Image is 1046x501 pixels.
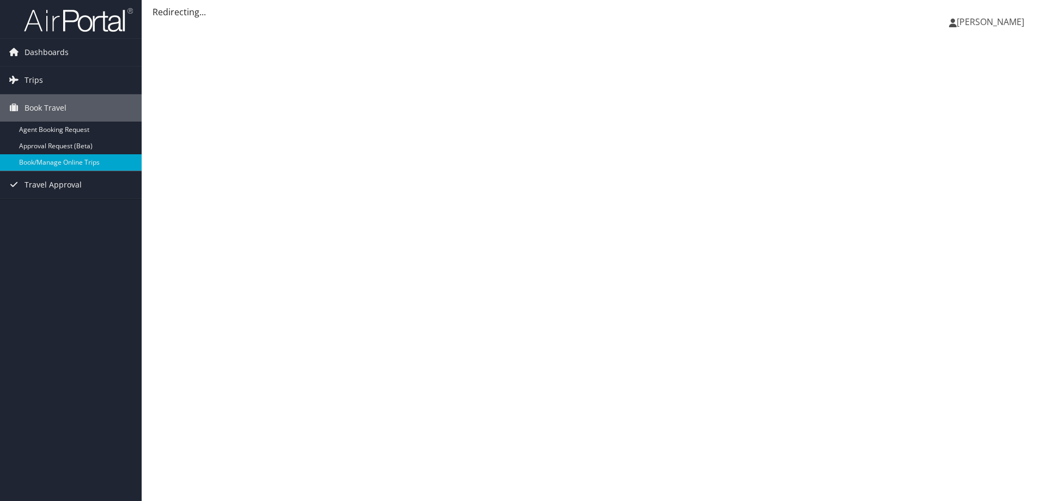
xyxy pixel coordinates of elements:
[25,39,69,66] span: Dashboards
[25,67,43,94] span: Trips
[949,5,1035,38] a: [PERSON_NAME]
[957,16,1024,28] span: [PERSON_NAME]
[24,7,133,33] img: airportal-logo.png
[153,5,1035,19] div: Redirecting...
[25,171,82,198] span: Travel Approval
[25,94,66,122] span: Book Travel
